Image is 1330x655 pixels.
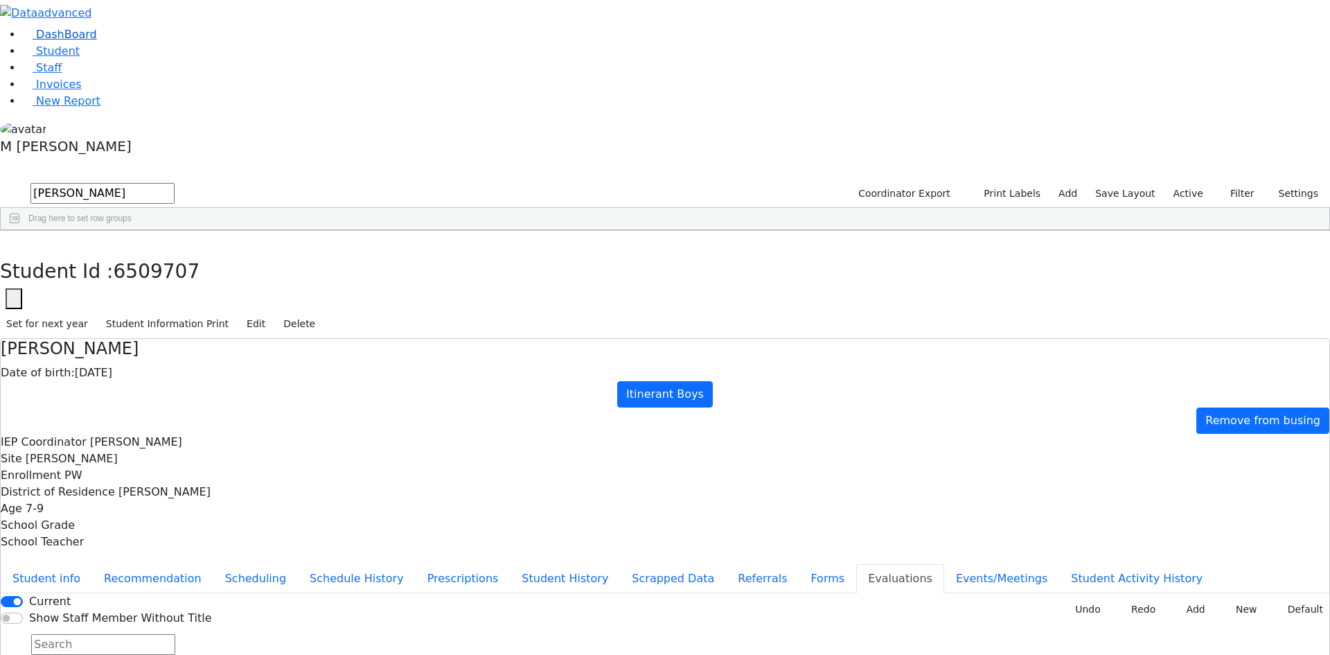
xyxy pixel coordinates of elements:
span: 6509707 [114,260,200,283]
button: New [1221,599,1263,620]
button: Delete [277,313,321,335]
input: Search [31,634,175,655]
button: Filter [1212,183,1261,204]
span: PW [64,469,82,482]
span: [PERSON_NAME] [26,452,118,465]
button: Schedule History [298,564,416,593]
a: Student [22,44,80,58]
span: New Report [36,94,100,107]
span: [PERSON_NAME] [90,435,182,448]
button: Undo [1060,599,1107,620]
label: Date of birth: [1,365,75,381]
label: Site [1,451,22,467]
label: Show Staff Member Without Title [29,610,211,627]
button: Prescriptions [416,564,511,593]
span: Invoices [36,78,82,91]
button: Recommendation [92,564,213,593]
button: Add [1171,599,1211,620]
input: Search [30,183,175,204]
a: Add [1052,183,1083,204]
button: Student Activity History [1059,564,1214,593]
span: Remove from busing [1205,414,1320,427]
button: Print Labels [968,183,1047,204]
button: Edit [240,313,272,335]
button: Student info [1,564,92,593]
label: District of Residence [1,484,115,500]
h4: [PERSON_NAME] [1,339,1329,359]
a: Staff [22,61,62,74]
label: Active [1167,183,1209,204]
label: School Grade [1,517,75,534]
span: Student [36,44,80,58]
button: Settings [1261,183,1324,204]
button: Scheduling [213,564,298,593]
label: School Teacher [1,534,84,550]
a: Remove from busing [1196,408,1329,434]
button: Save Layout [1089,183,1161,204]
span: DashBoard [36,28,97,41]
button: Evaluations [856,564,944,593]
span: [PERSON_NAME] [118,485,211,498]
span: Drag here to set row groups [28,213,132,223]
button: Default [1273,599,1329,620]
button: Forms [799,564,856,593]
button: Student History [510,564,620,593]
div: [DATE] [1,365,1329,381]
button: Redo [1116,599,1162,620]
label: IEP Coordinator [1,434,87,451]
a: Itinerant Boys [617,381,713,408]
a: DashBoard [22,28,97,41]
label: Enrollment [1,467,61,484]
a: New Report [22,94,100,107]
button: Scrapped Data [620,564,726,593]
button: Referrals [726,564,799,593]
button: Student Information Print [100,313,235,335]
button: Events/Meetings [944,564,1059,593]
span: Staff [36,61,62,74]
span: 7-9 [26,502,44,515]
button: Coordinator Export [849,183,957,204]
label: Age [1,500,22,517]
a: Invoices [22,78,82,91]
label: Current [29,593,71,610]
